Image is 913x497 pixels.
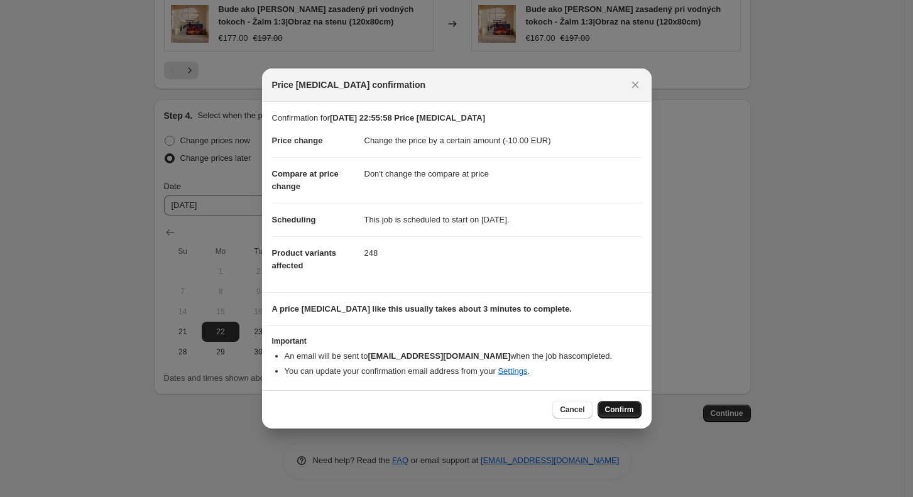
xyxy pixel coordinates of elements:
[605,405,634,415] span: Confirm
[498,366,527,376] a: Settings
[285,350,642,363] li: An email will be sent to when the job has completed .
[272,169,339,191] span: Compare at price change
[598,401,642,418] button: Confirm
[560,405,584,415] span: Cancel
[552,401,592,418] button: Cancel
[272,79,426,91] span: Price [MEDICAL_DATA] confirmation
[272,336,642,346] h3: Important
[368,351,510,361] b: [EMAIL_ADDRESS][DOMAIN_NAME]
[272,215,316,224] span: Scheduling
[272,248,337,270] span: Product variants affected
[364,124,642,157] dd: Change the price by a certain amount (-10.00 EUR)
[626,76,644,94] button: Close
[364,157,642,190] dd: Don't change the compare at price
[272,304,572,314] b: A price [MEDICAL_DATA] like this usually takes about 3 minutes to complete.
[285,365,642,378] li: You can update your confirmation email address from your .
[272,136,323,145] span: Price change
[364,236,642,270] dd: 248
[330,113,485,123] b: [DATE] 22:55:58 Price [MEDICAL_DATA]
[272,112,642,124] p: Confirmation for
[364,203,642,236] dd: This job is scheduled to start on [DATE].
